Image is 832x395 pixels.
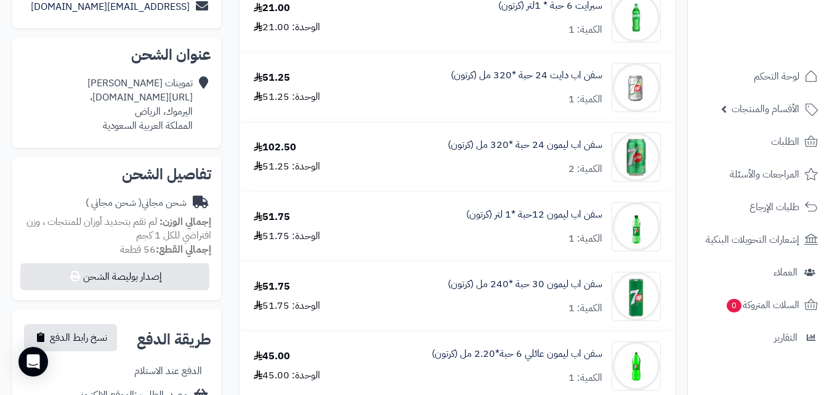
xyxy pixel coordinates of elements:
[732,100,799,118] span: الأقسام والمنتجات
[254,90,320,104] div: الوحدة: 51.25
[254,160,320,174] div: الوحدة: 51.25
[748,33,820,59] img: logo-2.png
[727,299,741,312] span: 0
[87,76,193,132] div: تموينات [PERSON_NAME] [URL][DOMAIN_NAME]، اليرموك، الرياض المملكة العربية السعودية
[432,347,602,361] a: سفن اب ليمون عائلي 6 حبة*2.20 مل (كرتون)
[695,192,825,222] a: طلبات الإرجاع
[730,166,799,183] span: المراجعات والأسئلة
[120,242,211,257] small: 56 قطعة
[771,133,799,150] span: الطلبات
[254,299,320,313] div: الوحدة: 51.75
[695,258,825,287] a: العملاء
[254,1,290,15] div: 21.00
[160,214,211,229] strong: إجمالي الوزن:
[134,364,202,378] div: الدفع عند الاستلام
[612,132,660,182] img: 1747540602-UsMwFj3WdUIJzISPTZ6ZIXs6lgAaNT6J-90x90.jpg
[254,71,290,85] div: 51.25
[568,92,602,107] div: الكمية: 1
[568,371,602,385] div: الكمية: 1
[568,23,602,37] div: الكمية: 1
[612,202,660,251] img: 1747540828-789ab214-413e-4ccd-b32f-1699f0bc-90x90.jpg
[448,277,602,291] a: سفن اب ليمون 30 حبة *240 مل (كرتون)
[695,225,825,255] a: إشعارات التحويلات البنكية
[254,140,296,155] div: 102.50
[749,198,799,216] span: طلبات الإرجاع
[754,68,799,85] span: لوحة التحكم
[568,162,602,176] div: الكمية: 2
[695,62,825,91] a: لوحة التحكم
[773,264,798,281] span: العملاء
[254,210,290,224] div: 51.75
[612,272,660,321] img: 1747541124-caa6673e-b677-477c-bbb4-b440b79b-90x90.jpg
[18,347,48,377] div: Open Intercom Messenger
[254,280,290,294] div: 51.75
[26,214,211,243] span: لم تقم بتحديد أوزان للمنتجات ، وزن افتراضي للكل 1 كجم
[695,160,825,189] a: المراجعات والأسئلة
[612,63,660,112] img: 1747540408-7a431d2a-4456-4a4d-8b76-9a07e3ea-90x90.jpg
[695,127,825,157] a: الطلبات
[774,329,798,346] span: التقارير
[254,20,320,35] div: الوحدة: 21.00
[706,231,799,248] span: إشعارات التحويلات البنكية
[725,296,799,314] span: السلات المتروكة
[254,369,320,383] div: الوحدة: 45.00
[156,242,211,257] strong: إجمالي القطع:
[86,196,187,210] div: شحن مجاني
[22,167,211,182] h2: تفاصيل الشحن
[254,349,290,364] div: 45.00
[137,332,211,347] h2: طريقة الدفع
[695,290,825,320] a: السلات المتروكة0
[451,68,602,83] a: سفن اب دايت 24 حبة *320 مل (كرتون)
[466,208,602,222] a: سفن اب ليمون 12حبة *1 لتر (كرتون)
[24,324,117,351] button: نسخ رابط الدفع
[50,330,107,345] span: نسخ رابط الدفع
[568,232,602,246] div: الكمية: 1
[86,195,142,210] span: ( شحن مجاني )
[448,138,602,152] a: سفن اب ليمون 24 حبة *320 مل (كرتون)
[695,323,825,352] a: التقارير
[22,47,211,62] h2: عنوان الشحن
[20,263,209,290] button: إصدار بوليصة الشحن
[612,341,660,391] img: 1747541306-e6e5e2d5-9b67-463e-b81b-59a02ee4-90x90.jpg
[254,229,320,243] div: الوحدة: 51.75
[568,301,602,316] div: الكمية: 1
